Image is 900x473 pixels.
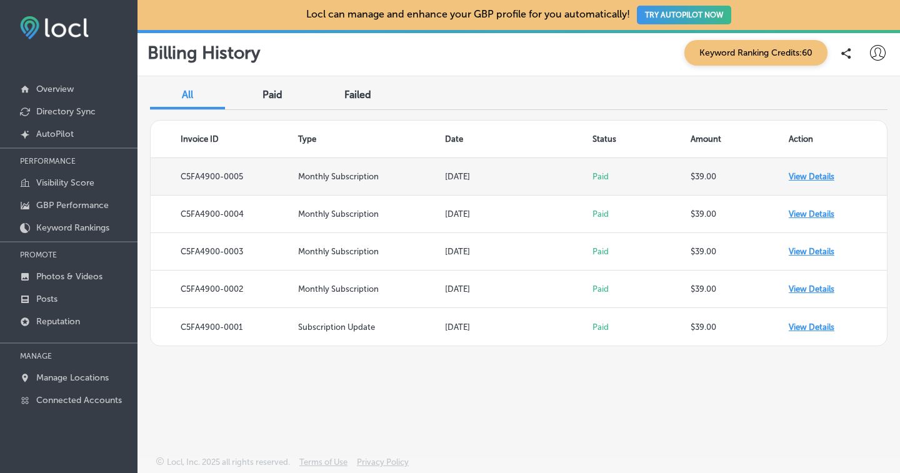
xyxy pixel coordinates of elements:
p: Photos & Videos [36,271,102,282]
p: Reputation [36,316,80,327]
th: Status [592,121,691,158]
td: $39.00 [691,308,789,346]
td: [DATE] [445,233,592,271]
td: View Details [789,158,887,196]
p: Manage Locations [36,372,109,383]
td: C5FA4900-0002 [151,271,298,308]
td: Paid [592,308,691,346]
td: Paid [592,233,691,271]
td: $39.00 [691,233,789,271]
p: Posts [36,294,57,304]
td: Paid [592,196,691,233]
td: View Details [789,308,887,346]
td: $39.00 [691,271,789,308]
td: Paid [592,158,691,196]
th: Invoice ID [151,121,298,158]
button: TRY AUTOPILOT NOW [637,6,731,24]
td: C5FA4900-0005 [151,158,298,196]
td: [DATE] [445,271,592,308]
p: Keyword Rankings [36,222,109,233]
p: Locl, Inc. 2025 all rights reserved. [167,457,290,467]
p: Directory Sync [36,106,96,117]
td: C5FA4900-0004 [151,196,298,233]
td: Paid [592,271,691,308]
p: Billing History [147,42,260,63]
td: $39.00 [691,158,789,196]
span: Paid [262,89,282,101]
a: Privacy Policy [357,457,409,473]
img: fda3e92497d09a02dc62c9cd864e3231.png [20,16,89,39]
span: Keyword Ranking Credits: 60 [684,40,827,66]
p: Connected Accounts [36,395,122,406]
td: Monthly Subscription [298,233,446,271]
td: Monthly Subscription [298,158,446,196]
td: [DATE] [445,158,592,196]
span: All [182,89,193,101]
span: Failed [344,89,371,101]
td: $39.00 [691,196,789,233]
td: C5FA4900-0003 [151,233,298,271]
td: Monthly Subscription [298,196,446,233]
td: C5FA4900-0001 [151,308,298,346]
p: Visibility Score [36,177,94,188]
p: AutoPilot [36,129,74,139]
th: Action [789,121,887,158]
p: GBP Performance [36,200,109,211]
p: Overview [36,84,74,94]
td: View Details [789,233,887,271]
td: Subscription Update [298,308,446,346]
td: [DATE] [445,308,592,346]
td: View Details [789,271,887,308]
td: View Details [789,196,887,233]
th: Amount [691,121,789,158]
a: Terms of Use [299,457,347,473]
th: Date [445,121,592,158]
th: Type [298,121,446,158]
td: Monthly Subscription [298,271,446,308]
td: [DATE] [445,196,592,233]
